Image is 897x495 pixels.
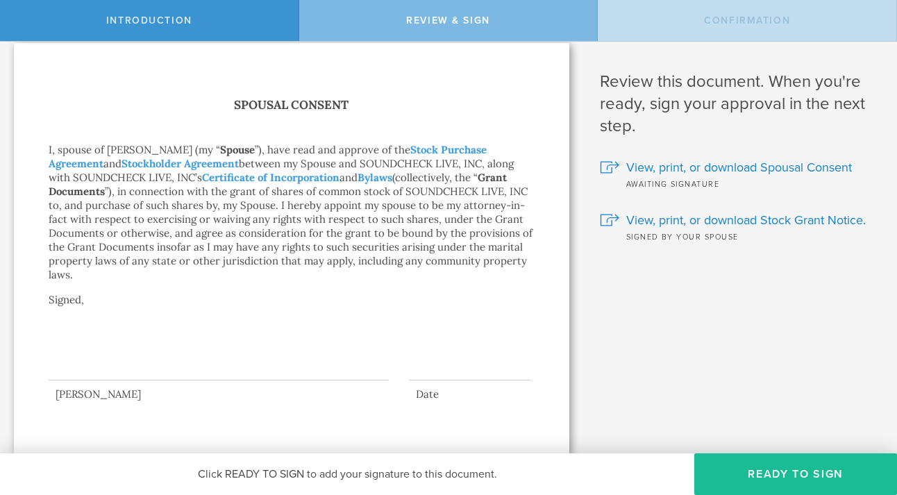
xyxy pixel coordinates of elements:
strong: Spouse [220,143,255,156]
a: Stockholder Agreement [121,157,239,170]
div: Signed by your spouse [600,229,876,243]
button: Ready to Sign [694,453,897,495]
h1: Spousal Consent [49,95,535,115]
strong: Grant Documents [49,171,507,198]
div: [PERSON_NAME] [49,387,389,401]
p: Signed, [49,293,535,335]
div: Awaiting signature [600,176,876,190]
a: Certificate of Incorporation [202,171,339,184]
a: Stock Purchase Agreement [49,143,487,170]
span: View, print, or download Stock Grant Notice. [626,211,866,229]
iframe: Chat Widget [828,387,897,453]
span: Confirmation [704,15,790,26]
span: Introduction [106,15,192,26]
h1: Review this document. When you're ready, sign your approval in the next step. [600,71,876,137]
span: View, print, or download Spousal Consent [626,158,852,176]
a: Bylaws [358,171,392,184]
span: Review & Sign [406,15,490,26]
p: I, spouse of [PERSON_NAME] (my “ ”), have read and approve of the and between my Spouse and SOUND... [49,143,535,282]
div: Date [409,387,530,401]
span: Click READY TO SIGN to add your signature to this document. [198,467,497,481]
